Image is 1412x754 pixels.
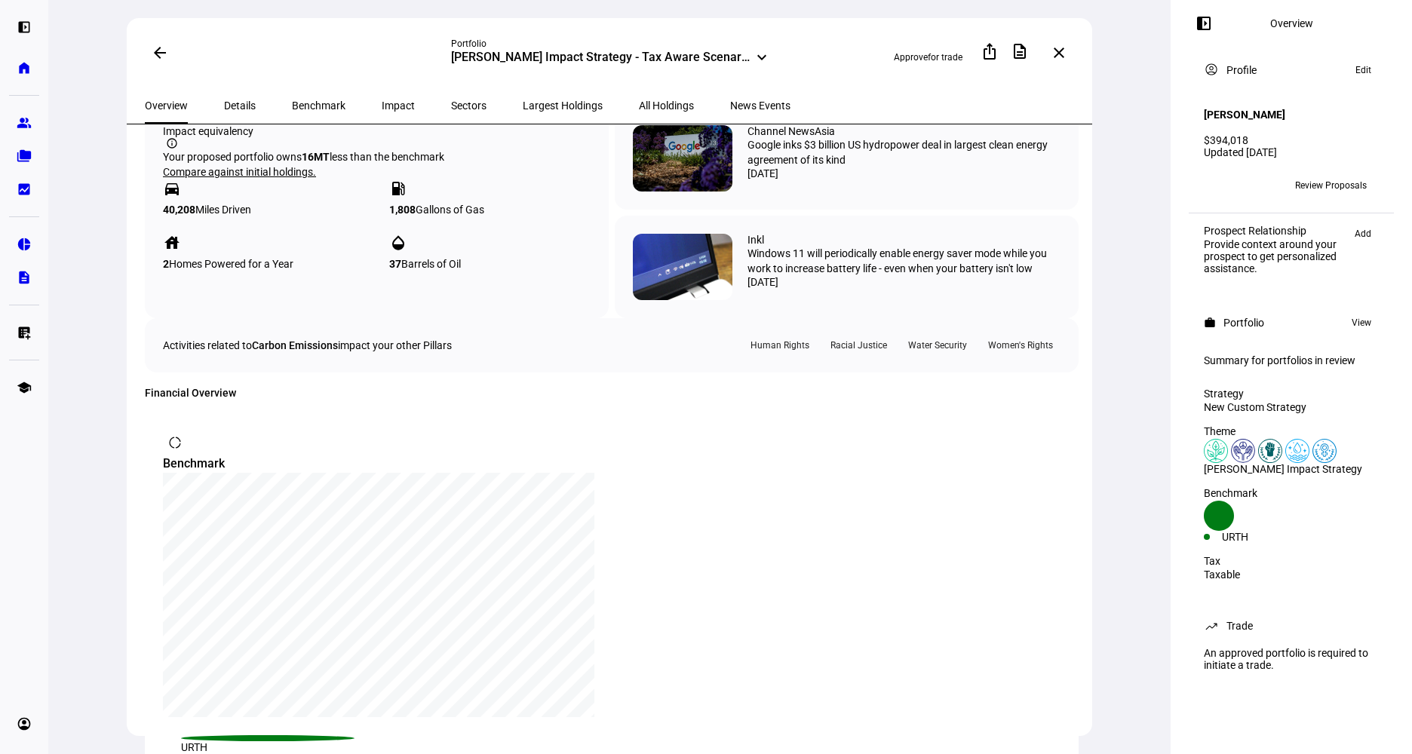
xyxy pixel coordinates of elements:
[1204,425,1379,437] div: Theme
[163,149,591,179] div: Your proposed portfolio owns
[1204,354,1379,366] div: Summary for portfolios in review
[9,174,39,204] a: bid_landscape
[747,276,1061,288] div: [DATE]
[252,339,338,351] span: Carbon Emissions
[1204,388,1379,400] div: Strategy
[17,115,32,130] eth-mat-symbol: group
[302,151,330,163] strong: 16
[163,339,452,351] div: Activities related to impact your other Pillars
[639,100,694,111] span: All Holdings
[389,204,416,216] strong: 1,808
[163,473,594,717] div: chart, 1 series
[1204,487,1379,499] div: Benchmark
[747,246,1061,276] div: Windows 11 will periodically enable energy saver mode while you work to increase battery life - e...
[981,42,999,60] mat-icon: ios_share
[9,108,39,138] a: group
[730,100,790,111] span: News Events
[894,52,928,63] span: Approve
[747,137,1061,167] div: Google inks $3 billion US hydropower deal in largest clean energy agreement of its kind
[9,141,39,171] a: folder_copy
[17,149,32,164] eth-mat-symbol: folder_copy
[163,125,591,137] div: Impact equivalency
[1204,314,1379,332] eth-panel-overview-card-header: Portfolio
[1347,225,1379,243] button: Add
[981,336,1061,354] div: Women's Rights
[1204,62,1219,77] mat-icon: account_circle
[1204,317,1216,329] mat-icon: work
[1204,109,1285,121] h4: [PERSON_NAME]
[167,435,183,450] mat-icon: donut_large
[1195,14,1213,32] mat-icon: left_panel_open
[743,336,817,354] div: Human Rights
[1204,238,1347,274] div: Provide context around your prospect to get personalized assistance.
[747,167,1061,179] div: [DATE]
[1270,17,1313,29] div: Overview
[451,38,768,50] div: Portfolio
[823,336,895,354] div: Racial Justice
[9,53,39,83] a: home
[17,325,32,340] eth-mat-symbol: list_alt_add
[1204,225,1347,237] div: Prospect Relationship
[1204,401,1379,413] div: New Custom Strategy
[901,336,975,354] div: Water Security
[1258,439,1282,463] img: racialJustice.colored.svg
[163,258,169,270] strong: 2
[1204,618,1219,633] mat-icon: trending_up
[1312,439,1337,463] img: womensRights.colored.svg
[1195,641,1388,677] div: An approved portfolio is required to initiate a trade.
[389,234,407,252] mat-icon: opacity
[17,716,32,731] eth-mat-symbol: account_circle
[389,179,407,198] mat-icon: local_gas_station
[17,20,32,35] eth-mat-symbol: left_panel_open
[166,137,178,149] mat-icon: info_outline
[1226,64,1257,76] div: Profile
[1204,569,1379,581] div: Taxable
[1344,314,1379,332] button: View
[17,270,32,285] eth-mat-symbol: description
[382,100,415,111] span: Impact
[163,204,195,216] strong: 40,208
[1211,180,1221,191] span: EY
[753,48,771,66] mat-icon: keyboard_arrow_down
[314,151,330,163] span: MT
[17,237,32,252] eth-mat-symbol: pie_chart
[1204,134,1379,146] div: $394,018
[523,100,603,111] span: Largest Holdings
[1223,317,1264,329] div: Portfolio
[9,229,39,259] a: pie_chart
[882,45,975,69] button: Approvefor trade
[747,125,835,137] div: Channel NewsAsia
[1226,620,1253,632] div: Trade
[389,258,401,270] strong: 37
[1204,463,1379,475] div: [PERSON_NAME] Impact Strategy
[151,44,169,62] mat-icon: arrow_back
[145,100,188,111] span: Overview
[1204,61,1379,79] eth-panel-overview-card-header: Profile
[17,182,32,197] eth-mat-symbol: bid_landscape
[169,258,293,270] span: Homes Powered for a Year
[1231,439,1255,463] img: humanRights.colored.svg
[1204,617,1379,635] eth-panel-overview-card-header: Trade
[1295,173,1367,198] span: Review Proposals
[633,234,732,300] img: 79dyCpaPEGrfb5QG5VbaoW-1280-80.jpg
[17,380,32,395] eth-mat-symbol: school
[451,50,750,68] div: [PERSON_NAME] Impact Strategy - Tax Aware Scenario
[1285,439,1309,463] img: cleanWater.colored.svg
[181,741,361,753] div: URTH
[195,204,251,216] span: Miles Driven
[224,100,256,111] span: Details
[747,234,764,246] div: Inkl
[928,52,962,63] span: for trade
[1355,61,1371,79] span: Edit
[330,151,444,163] span: less than the benchmark
[1204,439,1228,463] img: climateChange.colored.svg
[451,100,487,111] span: Sectors
[292,100,345,111] span: Benchmark
[1222,531,1291,543] div: URTH
[163,234,181,252] mat-icon: house
[145,387,1079,399] h4: Financial Overview
[1204,146,1379,158] div: Updated [DATE]
[416,204,484,216] span: Gallons of Gas
[1348,61,1379,79] button: Edit
[9,262,39,293] a: description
